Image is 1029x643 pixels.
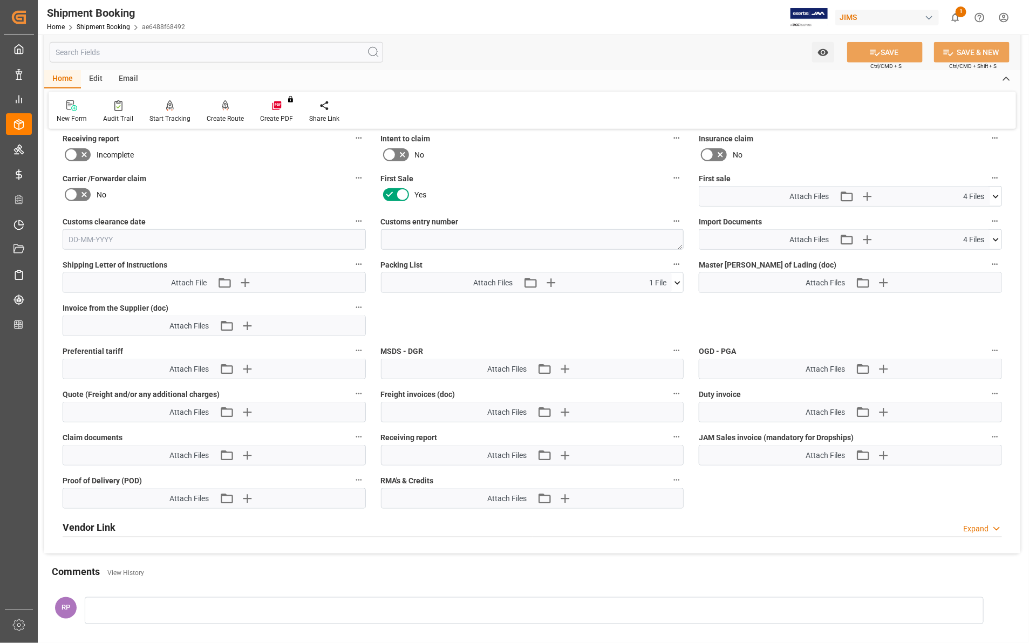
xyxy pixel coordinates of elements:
h2: Vendor Link [63,520,115,535]
div: Expand [963,523,989,535]
span: 4 Files [963,234,984,245]
span: Incomplete [97,149,134,161]
span: Ctrl/CMD + S [870,62,902,70]
span: First sale [699,173,731,184]
span: Attach Files [806,407,845,418]
button: Freight invoices (doc) [670,387,684,401]
button: OGD - PGA [988,344,1002,358]
span: First Sale [381,173,414,184]
input: Search Fields [50,42,383,63]
span: Yes [415,189,427,201]
span: OGD - PGA [699,346,736,357]
button: Preferential tariff [352,344,366,358]
span: No [415,149,425,161]
span: Attach Files [487,493,527,504]
a: Home [47,23,65,31]
a: Shipment Booking [77,23,130,31]
span: Carrier /Forwarder claim [63,173,146,184]
button: First Sale [670,171,684,185]
div: Audit Trail [103,114,133,124]
span: Receiving report [63,133,119,145]
a: View History [107,570,144,577]
button: open menu [812,42,834,63]
span: Attach Files [473,277,513,289]
span: Attach Files [789,191,829,202]
div: Create Route [207,114,244,124]
span: Attach Files [487,364,527,375]
div: Edit [81,70,111,88]
div: Home [44,70,81,88]
button: show 1 new notifications [943,5,967,30]
button: First sale [988,171,1002,185]
span: Intent to claim [381,133,431,145]
span: No [97,189,106,201]
span: Shipping Letter of Instructions [63,259,167,271]
span: Attach File [171,277,207,289]
span: Duty invoice [699,389,741,400]
span: 1 File [649,277,666,289]
span: Proof of Delivery (POD) [63,475,142,487]
button: Proof of Delivery (POD) [352,473,366,487]
span: Packing List [381,259,423,271]
span: Freight invoices (doc) [381,389,455,400]
div: Start Tracking [149,114,190,124]
button: RMA's & Credits [670,473,684,487]
button: JAM Sales invoice (mandatory for Dropships) [988,430,1002,444]
div: JIMS [835,10,939,25]
span: Attach Files [487,407,527,418]
div: Share Link [309,114,339,124]
button: Intent to claim [670,131,684,145]
img: Exertis%20JAM%20-%20Email%20Logo.jpg_1722504956.jpg [791,8,828,27]
span: Quote (Freight and/or any additional charges) [63,389,220,400]
button: Receiving report [352,131,366,145]
span: RP [62,604,70,612]
span: Ctrl/CMD + Shift + S [949,62,997,70]
button: SAVE & NEW [934,42,1010,63]
span: Attach Files [169,450,209,461]
span: Invoice from the Supplier (doc) [63,303,168,314]
button: Duty invoice [988,387,1002,401]
button: Carrier /Forwarder claim [352,171,366,185]
span: Attach Files [169,407,209,418]
span: 1 [956,6,966,17]
button: Shipping Letter of Instructions [352,257,366,271]
span: Attach Files [806,277,845,289]
span: JAM Sales invoice (mandatory for Dropships) [699,432,854,443]
div: New Form [57,114,87,124]
div: Email [111,70,146,88]
button: MSDS - DGR [670,344,684,358]
button: Invoice from the Supplier (doc) [352,300,366,314]
button: Claim documents [352,430,366,444]
span: Attach Files [806,450,845,461]
span: No [733,149,742,161]
button: JIMS [835,7,943,28]
input: DD-MM-YYYY [63,229,366,250]
span: Import Documents [699,216,762,228]
button: Help Center [967,5,992,30]
span: Customs entry number [381,216,459,228]
span: Attach Files [789,234,829,245]
span: Master [PERSON_NAME] of Lading (doc) [699,259,836,271]
span: Attach Files [806,364,845,375]
span: Customs clearance date [63,216,146,228]
button: Quote (Freight and/or any additional charges) [352,387,366,401]
h2: Comments [52,565,100,579]
button: Customs clearance date [352,214,366,228]
button: Insurance claim [988,131,1002,145]
span: Attach Files [169,493,209,504]
span: Claim documents [63,432,122,443]
span: 4 Files [963,191,984,202]
div: Shipment Booking [47,5,185,21]
span: Preferential tariff [63,346,123,357]
button: Receiving report [670,430,684,444]
span: RMA's & Credits [381,475,434,487]
button: Master [PERSON_NAME] of Lading (doc) [988,257,1002,271]
span: Insurance claim [699,133,753,145]
button: Import Documents [988,214,1002,228]
button: SAVE [847,42,923,63]
span: Attach Files [169,320,209,332]
button: Customs entry number [670,214,684,228]
span: MSDS - DGR [381,346,424,357]
span: Attach Files [487,450,527,461]
span: Attach Files [169,364,209,375]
